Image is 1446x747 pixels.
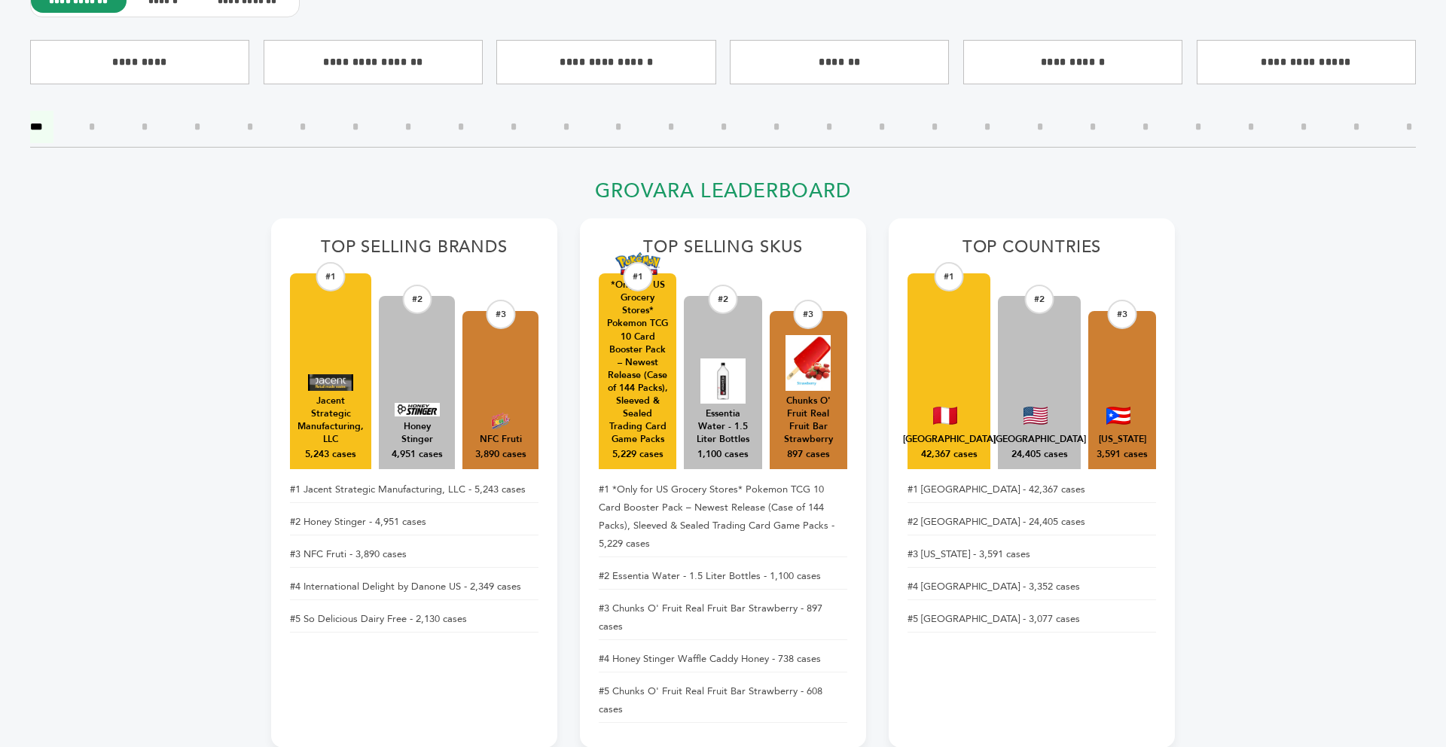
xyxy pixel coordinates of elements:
img: Essentia Water - 1.5 Liter Bottles [700,358,746,404]
li: #5 So Delicious Dairy Free - 2,130 cases [290,606,538,633]
div: United States [993,433,1086,446]
li: #3 [US_STATE] - 3,591 cases [908,541,1156,568]
li: #2 Essentia Water - 1.5 Liter Bottles - 1,100 cases [599,563,847,590]
li: #5 Chunks O' Fruit Real Fruit Bar Strawberry - 608 cases [599,678,847,723]
div: Chunks O' Fruit Real Fruit Bar Strawberry [777,395,840,446]
div: Peru [903,433,996,446]
li: #1 *Only for US Grocery Stores* Pokemon TCG 10 Card Booster Pack – Newest Release (Case of 144 Pa... [599,477,847,557]
h2: Top Selling SKUs [599,237,847,266]
div: 3,591 cases [1097,448,1148,462]
li: #4 [GEOGRAPHIC_DATA] - 3,352 cases [908,574,1156,600]
div: 4,951 cases [392,448,443,462]
li: #1 Jacent Strategic Manufacturing, LLC - 5,243 cases [290,477,538,503]
div: 5,229 cases [612,448,664,462]
img: United States Flag [1023,407,1048,425]
div: Essentia Water - 1.5 Liter Bottles [691,407,754,446]
div: #1 [623,262,652,291]
h2: Top Countries [908,237,1156,266]
img: Jacent Strategic Manufacturing, LLC [308,374,353,391]
div: 24,405 cases [1011,448,1068,462]
div: #2 [1025,285,1054,314]
div: #2 [402,285,432,314]
img: Peru Flag [933,407,957,425]
div: 5,243 cases [305,448,356,462]
li: #4 Honey Stinger Waffle Caddy Honey - 738 cases [599,646,847,672]
div: #1 [935,262,964,291]
div: Jacent Strategic Manufacturing, LLC [297,395,364,446]
h2: Top Selling Brands [290,237,538,266]
img: Honey Stinger [395,403,440,416]
li: #3 NFC Fruti - 3,890 cases [290,541,538,568]
li: #5 [GEOGRAPHIC_DATA] - 3,077 cases [908,606,1156,633]
div: NFC Fruti [480,433,522,446]
div: #1 [316,262,346,291]
div: Honey Stinger [386,420,447,446]
img: Chunks O' Fruit Real Fruit Bar Strawberry [786,335,831,391]
img: *Only for US Grocery Stores* Pokemon TCG 10 Card Booster Pack – Newest Release (Case of 144 Packs... [615,252,660,276]
li: #4 International Delight by Danone US - 2,349 cases [290,574,538,600]
li: #1 [GEOGRAPHIC_DATA] - 42,367 cases [908,477,1156,503]
li: #3 Chunks O' Fruit Real Fruit Bar Strawberry - 897 cases [599,596,847,640]
div: #3 [486,300,515,329]
div: 1,100 cases [697,448,749,462]
img: Puerto Rico Flag [1106,407,1130,425]
div: #3 [794,300,823,329]
div: Puerto Rico [1099,433,1146,446]
li: #2 Honey Stinger - 4,951 cases [290,509,538,535]
div: #3 [1108,300,1137,329]
img: NFC Fruti [478,413,523,429]
div: 42,367 cases [921,448,978,462]
div: 3,890 cases [475,448,526,462]
div: *Only for US Grocery Stores* Pokemon TCG 10 Card Booster Pack – Newest Release (Case of 144 Packs... [606,279,669,446]
div: #2 [708,285,737,314]
div: 897 cases [787,448,830,462]
h2: Grovara Leaderboard [271,179,1175,212]
li: #2 [GEOGRAPHIC_DATA] - 24,405 cases [908,509,1156,535]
